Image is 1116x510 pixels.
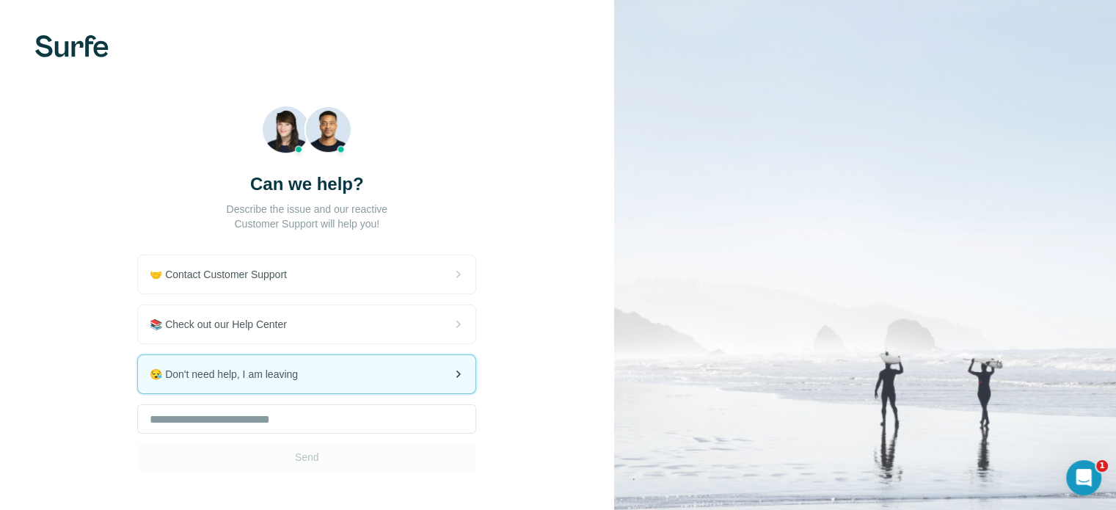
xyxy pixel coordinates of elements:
[150,317,299,332] span: 📚 Check out our Help Center
[262,106,352,161] img: Beach Photo
[150,367,310,382] span: 😪 Don't need help, I am leaving
[1066,460,1101,495] iframe: Intercom live chat
[150,267,299,282] span: 🤝 Contact Customer Support
[234,216,379,231] p: Customer Support will help you!
[250,172,364,196] h3: Can we help?
[227,202,387,216] p: Describe the issue and our reactive
[1096,460,1108,472] span: 1
[35,35,109,57] img: Surfe's logo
